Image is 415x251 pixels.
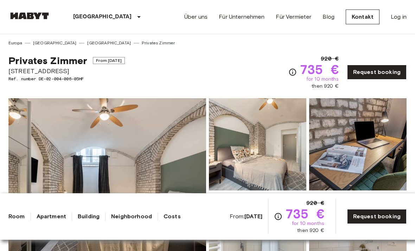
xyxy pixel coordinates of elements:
[219,13,264,21] a: Für Unternehmen
[8,55,87,67] span: Privates Zimmer
[300,63,339,76] span: 735 €
[37,212,66,221] a: Apartment
[244,213,262,220] b: [DATE]
[164,212,181,221] a: Costs
[8,67,125,76] span: [STREET_ADDRESS]
[288,68,297,76] svg: Check cost overview for full price breakdown. Please note that discounts apply to new joiners onl...
[285,207,324,220] span: 735 €
[321,55,339,63] span: 920 €
[73,13,132,21] p: [GEOGRAPHIC_DATA]
[306,199,324,207] span: 920 €
[142,40,175,46] a: Privates Zimmer
[292,220,324,227] span: for 10 months
[347,209,407,224] a: Request booking
[309,98,407,190] img: Picture of unit DE-02-004-006-05HF
[93,57,125,64] span: From [DATE]
[276,13,311,21] a: Für Vermieter
[8,76,125,82] span: Ref. number DE-02-004-006-05HF
[111,212,152,221] a: Neighborhood
[8,40,22,46] a: Europa
[230,213,262,220] span: From:
[347,65,407,80] a: Request booking
[274,212,282,221] svg: Check cost overview for full price breakdown. Please note that discounts apply to new joiners onl...
[346,10,379,24] a: Kontakt
[184,13,207,21] a: Über uns
[323,13,334,21] a: Blog
[8,12,51,19] img: Habyt
[391,13,407,21] a: Log in
[306,76,339,83] span: for 10 months
[8,212,25,221] a: Room
[33,40,77,46] a: [GEOGRAPHIC_DATA]
[87,40,131,46] a: [GEOGRAPHIC_DATA]
[312,83,339,90] span: then 920 €
[209,98,306,190] img: Picture of unit DE-02-004-006-05HF
[297,227,324,234] span: then 920 €
[78,212,100,221] a: Building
